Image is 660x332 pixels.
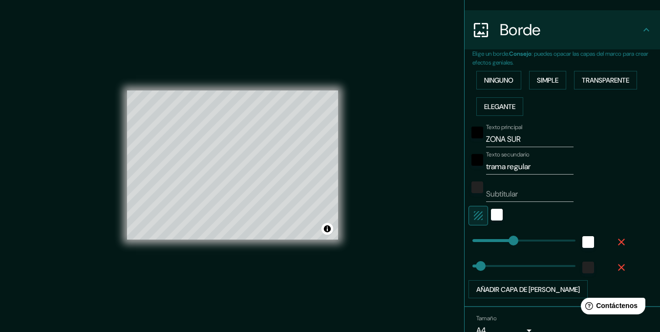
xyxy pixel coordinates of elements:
font: : puedes opacar las capas del marco para crear efectos geniales. [472,50,648,66]
button: color-222222 [471,181,483,193]
iframe: Lanzador de widgets de ayuda [573,294,649,321]
button: negro [471,127,483,138]
font: Ninguno [484,76,513,85]
button: Simple [529,71,566,89]
font: Añadir capa de [PERSON_NAME] [476,285,580,294]
button: blanco [491,209,503,221]
font: Consejo [509,50,532,58]
button: Transparente [574,71,637,89]
button: Activar o desactivar atribución [321,223,333,235]
font: Elige un borde. [472,50,509,58]
div: Borde [465,10,660,49]
button: color-222222 [582,262,594,273]
font: Elegante [484,102,515,111]
button: blanco [582,236,594,248]
button: negro [471,154,483,166]
font: Transparente [582,76,629,85]
font: Tamaño [476,315,496,323]
button: Ninguno [476,71,521,89]
button: Añadir capa de [PERSON_NAME] [468,280,588,299]
font: Texto secundario [486,151,530,158]
button: Elegante [476,97,523,116]
font: Simple [537,76,558,85]
font: Texto principal [486,123,522,131]
font: Borde [500,20,541,40]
